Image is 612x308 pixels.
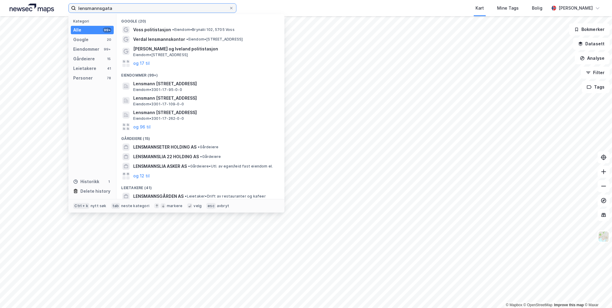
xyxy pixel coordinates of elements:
[133,143,196,151] span: LENSMANNSETER HOLDING AS
[575,52,610,64] button: Analyse
[111,203,120,209] div: tab
[73,178,99,185] div: Historikk
[186,37,243,42] span: Eiendom • [STREET_ADDRESS]
[188,164,273,169] span: Gårdeiere • Utl. av egen/leid fast eiendom el.
[188,164,190,168] span: •
[73,46,99,53] div: Eiendommer
[185,194,265,199] span: Leietaker • Drift av restauranter og kafeer
[116,131,284,142] div: Gårdeiere (15)
[133,87,182,92] span: Eiendom • 3301-17-95-0-0
[116,68,284,79] div: Eiendommer (99+)
[506,303,522,307] a: Mapbox
[133,95,277,102] span: Lensmann [STREET_ADDRESS]
[121,204,149,208] div: neste kategori
[133,80,277,87] span: Lensmann [STREET_ADDRESS]
[106,76,111,80] div: 78
[133,116,184,121] span: Eiendom • 3301-17-262-0-0
[523,303,553,307] a: OpenStreetMap
[116,14,284,25] div: Google (20)
[172,27,174,32] span: •
[206,203,216,209] div: esc
[582,279,612,308] iframe: Chat Widget
[73,55,95,62] div: Gårdeiere
[91,204,106,208] div: nytt søk
[106,37,111,42] div: 20
[10,4,54,13] img: logo.a4113a55bc3d86da70a041830d287a7e.svg
[73,65,96,72] div: Leietakere
[497,5,519,12] div: Mine Tags
[193,204,202,208] div: velg
[80,188,110,195] div: Delete history
[217,204,229,208] div: avbryt
[133,53,188,57] span: Eiendom • [STREET_ADDRESS]
[598,231,609,242] img: Z
[133,102,184,107] span: Eiendom • 3301-17-109-0-0
[569,23,610,35] button: Bokmerker
[573,38,610,50] button: Datasett
[103,47,111,52] div: 99+
[559,5,593,12] div: [PERSON_NAME]
[200,154,202,159] span: •
[73,19,114,23] div: Kategori
[106,66,111,71] div: 41
[133,26,171,33] span: Voss politistasjon
[582,279,612,308] div: Kontrollprogram for chat
[582,81,610,93] button: Tags
[73,203,89,209] div: Ctrl + k
[172,27,234,32] span: Eiendom • Brynalii 102, 5705 Voss
[103,28,111,32] div: 99+
[581,67,610,79] button: Filter
[133,45,277,53] span: [PERSON_NAME] og Iveland politistasjon
[554,303,584,307] a: Improve this map
[186,37,188,41] span: •
[198,145,199,149] span: •
[73,36,88,43] div: Google
[133,123,151,130] button: og 96 til
[475,5,484,12] div: Kart
[167,204,182,208] div: markere
[532,5,542,12] div: Bolig
[185,194,187,198] span: •
[76,4,229,13] input: Søk på adresse, matrikkel, gårdeiere, leietakere eller personer
[133,163,187,170] span: LENSMANNSLIA ASKER AS
[133,109,277,116] span: Lensmann [STREET_ADDRESS]
[133,172,150,180] button: og 12 til
[133,36,185,43] span: Verdal lensmannskontor
[133,153,199,160] span: LENSMANNSLIA 22 HOLDING AS
[73,74,93,82] div: Personer
[133,60,150,67] button: og 17 til
[106,179,111,184] div: 1
[133,193,184,200] span: LENSMANNSGÅRDEN AS
[73,26,81,34] div: Alle
[106,56,111,61] div: 15
[200,154,221,159] span: Gårdeiere
[116,181,284,192] div: Leietakere (41)
[198,145,218,149] span: Gårdeiere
